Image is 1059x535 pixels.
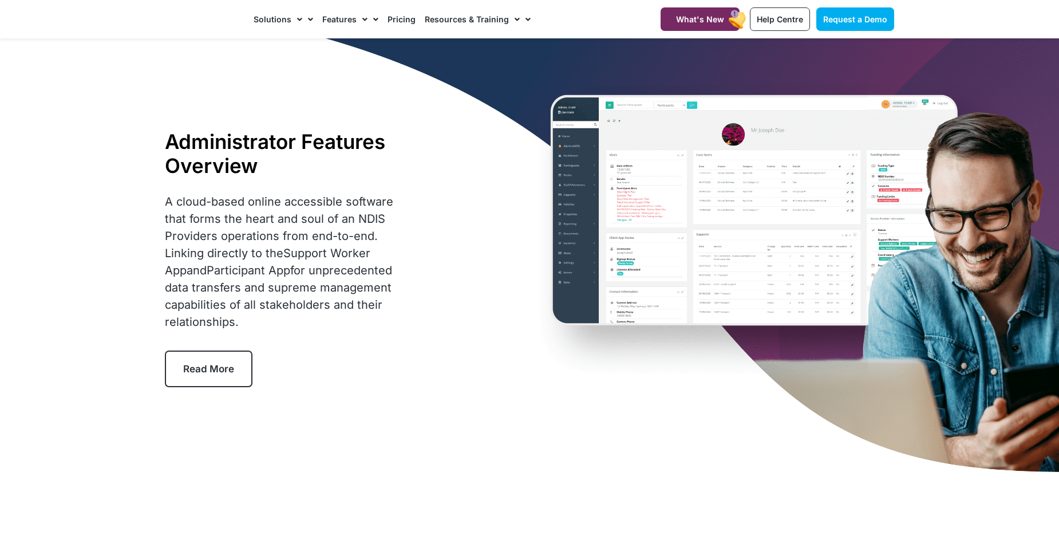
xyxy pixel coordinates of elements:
h1: Administrator Features Overview [165,129,413,178]
a: Read More [165,351,252,387]
span: What's New [676,14,724,24]
span: A cloud-based online accessible software that forms the heart and soul of an NDIS Providers opera... [165,195,393,329]
span: Help Centre [757,14,803,24]
a: Help Centre [750,7,810,31]
a: Participant App [207,263,290,277]
a: What's New [661,7,740,31]
a: Request a Demo [816,7,894,31]
span: Request a Demo [823,14,887,24]
span: Read More [183,363,234,375]
img: CareMaster Logo [165,11,242,28]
